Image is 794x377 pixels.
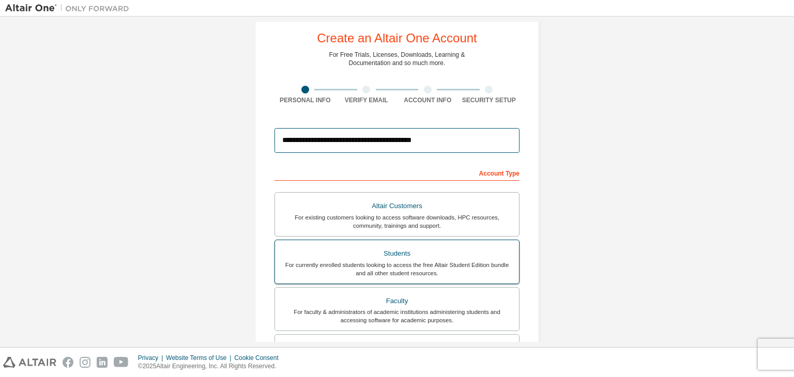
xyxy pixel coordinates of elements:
div: Account Info [397,96,459,104]
img: Altair One [5,3,134,13]
img: youtube.svg [114,357,129,368]
img: linkedin.svg [97,357,108,368]
img: facebook.svg [63,357,73,368]
div: Altair Customers [281,199,513,213]
div: Faculty [281,294,513,308]
div: For Free Trials, Licenses, Downloads, Learning & Documentation and so much more. [329,51,465,67]
p: © 2025 Altair Engineering, Inc. All Rights Reserved. [138,362,285,371]
div: Privacy [138,354,166,362]
div: For currently enrolled students looking to access the free Altair Student Edition bundle and all ... [281,261,513,277]
div: Personal Info [274,96,336,104]
div: Security Setup [459,96,520,104]
div: For faculty & administrators of academic institutions administering students and accessing softwa... [281,308,513,324]
div: Website Terms of Use [166,354,234,362]
div: Students [281,246,513,261]
div: For existing customers looking to access software downloads, HPC resources, community, trainings ... [281,213,513,230]
div: Account Type [274,164,520,181]
div: Create an Altair One Account [317,32,477,44]
div: Cookie Consent [234,354,284,362]
div: Everyone else [281,341,513,355]
img: instagram.svg [80,357,90,368]
img: altair_logo.svg [3,357,56,368]
div: Verify Email [336,96,398,104]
